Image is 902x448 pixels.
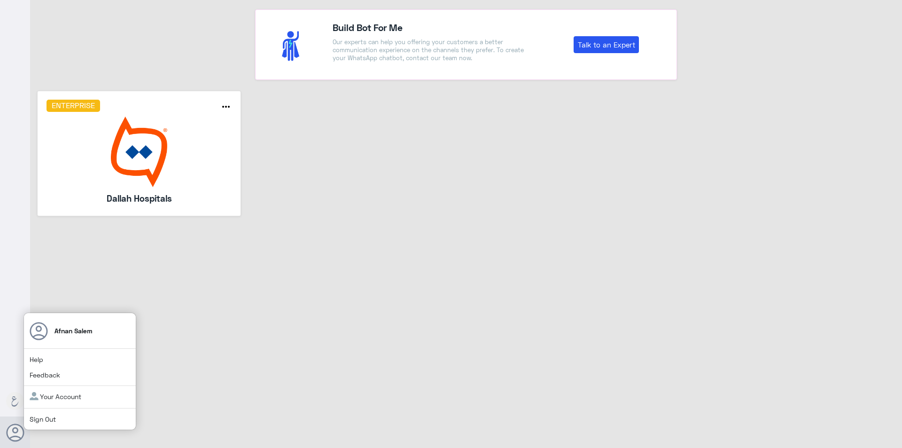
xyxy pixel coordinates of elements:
i: more_horiz [220,101,232,112]
h5: Dallah Hospitals [71,192,207,205]
button: more_horiz [220,101,232,115]
h4: Build Bot For Me [333,20,529,34]
a: Talk to an Expert [574,36,639,53]
h6: Enterprise [47,100,101,112]
p: Afnan Salem [54,326,93,336]
a: Help [30,355,43,363]
a: Your Account [30,393,81,401]
img: bot image [47,117,232,187]
a: Feedback [30,371,60,379]
a: Sign Out [30,415,56,423]
button: Avatar [6,424,24,441]
p: Our experts can help you offering your customers a better communication experience on the channel... [333,38,529,62]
